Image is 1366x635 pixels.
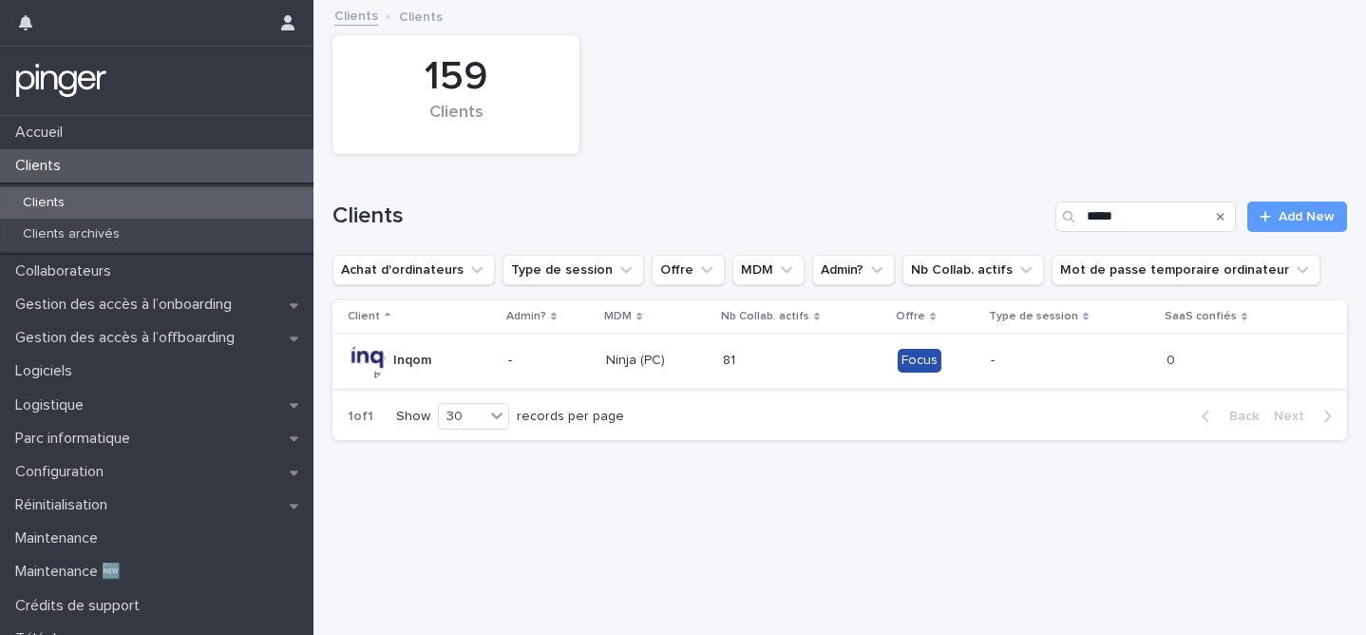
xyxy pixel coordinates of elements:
[15,62,107,100] img: mTgBEunGTSyRkCgitkcU
[1052,255,1320,285] button: Mot de passe temporaire ordinateur
[898,349,941,373] div: Focus
[1165,306,1237,327] p: SaaS confiés
[1247,202,1347,232] a: Add New
[723,349,739,369] p: 81
[8,563,136,581] p: Maintenance 🆕
[8,463,119,481] p: Configuration
[606,353,708,369] p: Ninja (PC)
[8,329,250,347] p: Gestion des accès à l’offboarding
[8,430,145,448] p: Parc informatique
[8,396,99,414] p: Logistique
[348,306,380,327] p: Client
[365,53,547,101] div: 159
[332,202,1048,230] h1: Clients
[732,255,805,285] button: MDM
[517,409,624,425] p: records per page
[8,195,80,211] p: Clients
[334,4,378,26] a: Clients
[396,409,430,425] p: Show
[902,255,1044,285] button: Nb Collab. actifs
[812,255,895,285] button: Admin?
[8,529,113,548] p: Maintenance
[8,597,155,615] p: Crédits de support
[365,103,547,143] div: Clients
[8,296,247,314] p: Gestion des accès à l’onboarding
[991,353,1127,369] p: -
[1266,408,1347,425] button: Next
[399,5,443,26] p: Clients
[652,255,725,285] button: Offre
[506,306,546,327] p: Admin?
[439,407,484,427] div: 30
[1279,210,1335,223] span: Add New
[8,226,135,242] p: Clients archivés
[332,255,495,285] button: Achat d'ordinateurs
[1186,408,1266,425] button: Back
[503,255,644,285] button: Type de session
[8,362,87,380] p: Logiciels
[393,353,431,369] p: Inqom
[721,306,809,327] p: Nb Collab. actifs
[332,334,1347,389] tr: Inqom-Ninja (PC)8181 Focus-00
[8,496,123,514] p: Réinitialisation
[989,306,1078,327] p: Type de session
[604,306,632,327] p: MDM
[1274,410,1316,423] span: Next
[508,353,591,369] p: -
[8,262,126,280] p: Collaborateurs
[1167,349,1179,369] p: 0
[1218,410,1259,423] span: Back
[8,157,76,175] p: Clients
[332,394,389,440] p: 1 of 1
[8,124,78,142] p: Accueil
[896,306,925,327] p: Offre
[1055,202,1236,232] input: Search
